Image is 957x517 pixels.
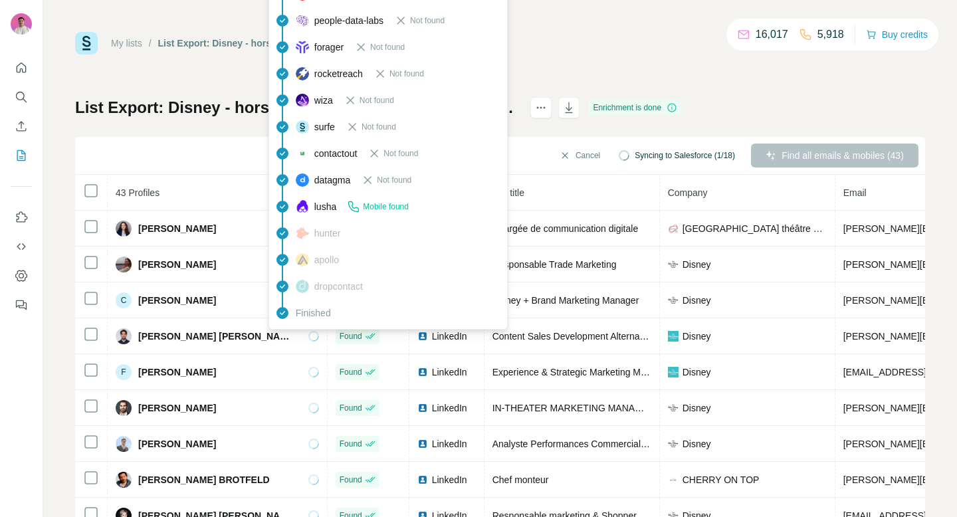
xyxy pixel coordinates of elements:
[116,472,132,488] img: Avatar
[550,144,609,167] button: Cancel
[11,144,32,167] button: My lists
[668,439,679,449] img: company-logo
[149,37,152,50] li: /
[683,330,711,343] span: Disney
[138,258,216,271] span: [PERSON_NAME]
[432,437,467,451] span: LinkedIn
[417,474,428,485] img: LinkedIn logo
[296,150,309,157] img: provider contactout logo
[116,221,132,237] img: Avatar
[530,97,552,118] button: actions
[683,258,711,271] span: Disney
[296,94,309,107] img: provider wiza logo
[138,365,216,379] span: [PERSON_NAME]
[116,292,132,308] div: C
[492,403,867,413] span: IN-THEATER MARKETING MANAGER | PROJECT MANAGER ALTERNATIVE CONTENT
[296,227,309,239] img: provider hunter logo
[492,223,638,234] span: Chargée de communication digitale
[138,330,295,343] span: [PERSON_NAME] [PERSON_NAME]
[314,41,344,54] span: forager
[296,41,309,54] img: provider forager logo
[314,120,335,134] span: surfe
[75,32,98,54] img: Surfe Logo
[296,280,309,293] img: provider dropcontact logo
[432,330,467,343] span: LinkedIn
[116,436,132,452] img: Avatar
[417,367,428,377] img: LinkedIn logo
[683,401,711,415] span: Disney
[75,97,518,118] h1: List Export: Disney - hors Disneyland [GEOGRAPHIC_DATA] - [DATE] 21:57
[683,473,760,486] span: CHERRY ON TOP
[668,367,679,377] img: company-logo
[432,401,467,415] span: LinkedIn
[314,14,383,27] span: people-data-labs
[116,364,132,380] div: F
[138,473,270,486] span: [PERSON_NAME] BROTFELD
[635,150,735,161] span: Syncing to Salesforce (1/18)
[111,38,142,49] a: My lists
[389,68,424,80] span: Not found
[668,295,679,306] img: company-logo
[11,114,32,138] button: Enrich CSV
[116,257,132,272] img: Avatar
[668,223,679,234] img: company-logo
[340,438,362,450] span: Found
[340,474,362,486] span: Found
[296,306,331,320] span: Finished
[158,37,422,50] div: List Export: Disney - hors Disneyland [GEOGRAPHIC_DATA] - [DATE] 21:57
[756,27,788,43] p: 16,017
[432,365,467,379] span: LinkedIn
[11,56,32,80] button: Quick start
[11,293,32,317] button: Feedback
[363,201,409,213] span: Mobile found
[683,294,711,307] span: Disney
[492,474,549,485] span: Chef monteur
[668,259,679,270] img: company-logo
[314,94,333,107] span: wiza
[492,439,734,449] span: Analyste Performances Commerciales - Content - Disney+
[340,330,362,342] span: Found
[377,174,411,186] span: Not found
[683,437,711,451] span: Disney
[296,120,309,134] img: provider surfe logo
[11,264,32,288] button: Dashboard
[417,403,428,413] img: LinkedIn logo
[492,295,639,306] span: Disney + Brand Marketing Manager
[116,328,132,344] img: Avatar
[11,85,32,109] button: Search
[11,235,32,258] button: Use Surfe API
[683,222,827,235] span: [GEOGRAPHIC_DATA] théâtre d'antibes
[370,41,405,53] span: Not found
[296,67,309,80] img: provider rocketreach logo
[362,121,396,133] span: Not found
[11,205,32,229] button: Use Surfe on LinkedIn
[417,331,428,342] img: LinkedIn logo
[296,200,309,213] img: provider lusha logo
[492,259,617,270] span: Responsable Trade Marketing
[417,439,428,449] img: LinkedIn logo
[410,15,445,27] span: Not found
[843,187,867,198] span: Email
[296,253,309,266] img: provider apollo logo
[683,365,711,379] span: Disney
[11,13,32,35] img: Avatar
[138,437,216,451] span: [PERSON_NAME]
[138,401,216,415] span: [PERSON_NAME]
[432,473,467,486] span: LinkedIn
[314,147,358,160] span: contactout
[492,367,670,377] span: Experience & Strategic Marketing Manager
[383,148,418,159] span: Not found
[314,253,339,266] span: apollo
[668,403,679,413] img: company-logo
[116,187,159,198] span: 43 Profiles
[138,294,216,307] span: [PERSON_NAME]
[589,100,681,116] div: Enrichment is done
[866,25,928,44] button: Buy credits
[296,173,309,187] img: provider datagma logo
[314,173,350,187] span: datagma
[314,200,336,213] span: lusha
[360,94,394,106] span: Not found
[138,222,216,235] span: [PERSON_NAME]
[668,187,708,198] span: Company
[492,331,655,342] span: Content Sales Development Alternance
